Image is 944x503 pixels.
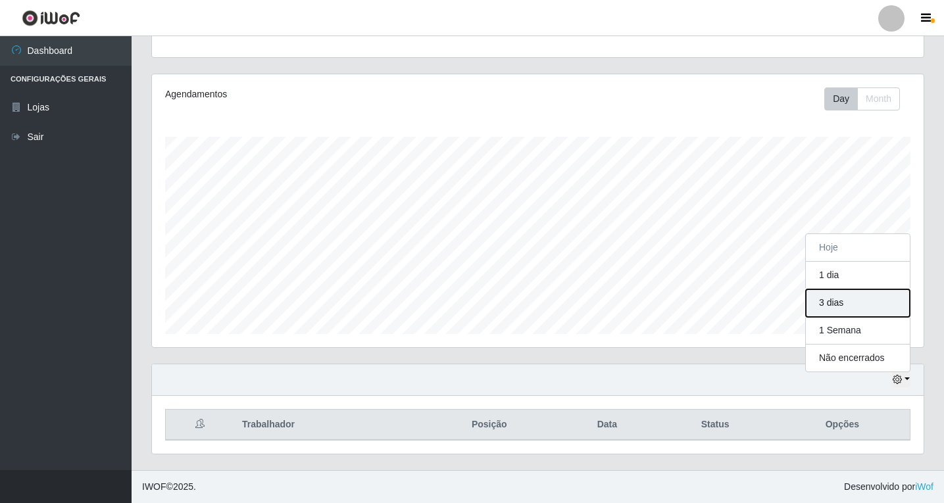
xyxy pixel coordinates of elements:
[142,481,166,492] span: IWOF
[420,410,559,441] th: Posição
[806,317,910,345] button: 1 Semana
[806,289,910,317] button: 3 dias
[142,480,196,494] span: © 2025 .
[656,410,775,441] th: Status
[915,481,933,492] a: iWof
[234,410,420,441] th: Trabalhador
[857,87,900,110] button: Month
[559,410,655,441] th: Data
[824,87,900,110] div: First group
[22,10,80,26] img: CoreUI Logo
[806,345,910,371] button: Não encerrados
[775,410,910,441] th: Opções
[844,480,933,494] span: Desenvolvido por
[806,262,910,289] button: 1 dia
[165,87,464,101] div: Agendamentos
[824,87,910,110] div: Toolbar with button groups
[806,234,910,262] button: Hoje
[824,87,858,110] button: Day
